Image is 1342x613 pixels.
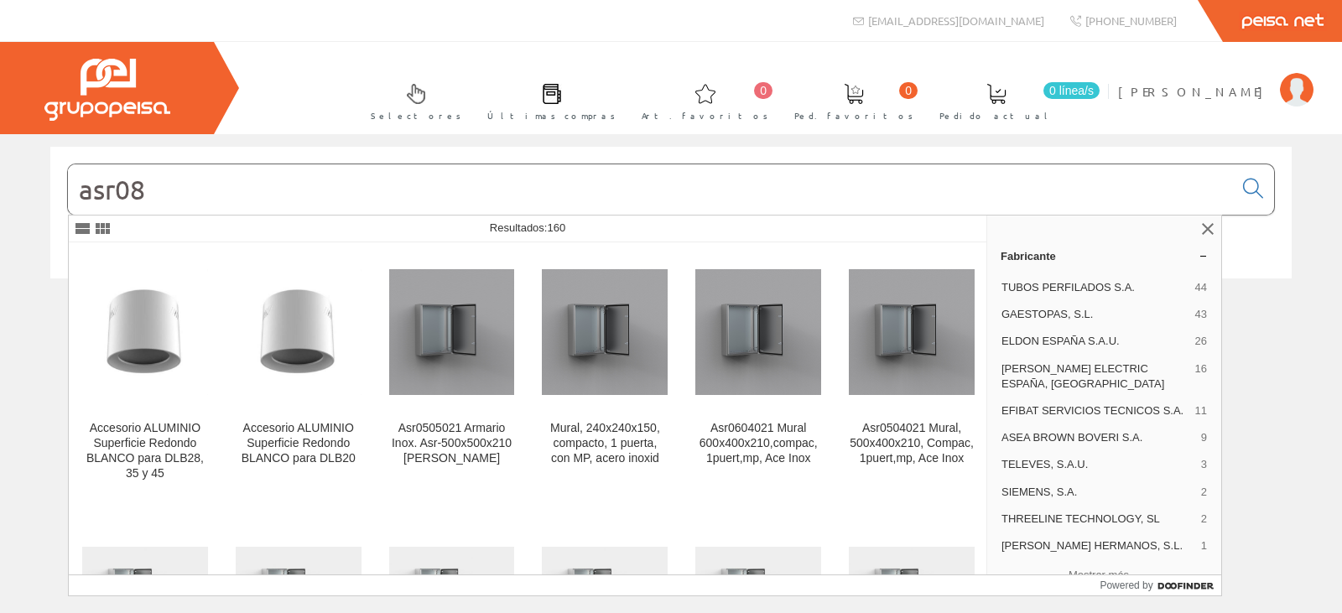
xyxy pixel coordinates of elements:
[1201,485,1207,500] span: 2
[1195,361,1207,392] span: 16
[1001,403,1189,418] span: EFIBAT SERVICIOS TECNICOS S.A.
[236,421,362,466] div: Accesorio ALUMINIO Superficie Redondo BLANCO para DLB20
[82,421,208,481] div: Accesorio ALUMINIO Superficie Redondo BLANCO para DLB28, 35 y 45
[923,70,1104,131] a: 0 línea/s Pedido actual
[1085,13,1177,28] span: [PHONE_NUMBER]
[1201,512,1207,527] span: 2
[1001,512,1194,527] span: THREELINE TECHNOLOGY, SL
[682,243,835,501] a: Asr0604021 Mural 600x400x210,compac, 1puert,mp, Ace Inox Asr0604021 Mural 600x400x210,compac, 1pu...
[528,243,681,501] a: Mural, 240x240x150, compacto, 1 puerta, con MP, acero inoxid Mural, 240x240x150, compacto, 1 puer...
[1043,82,1100,99] span: 0 línea/s
[50,299,1292,314] div: © Grupo Peisa
[695,421,821,466] div: Asr0604021 Mural 600x400x210,compac, 1puert,mp, Ace Inox
[354,70,470,131] a: Selectores
[754,82,772,99] span: 0
[1201,430,1207,445] span: 9
[547,221,565,234] span: 160
[987,242,1221,269] a: Fabricante
[1001,361,1189,392] span: [PERSON_NAME] ELECTRIC ESPAÑA, [GEOGRAPHIC_DATA]
[835,243,988,501] a: Asr0504021 Mural, 500x400x210, Compac, 1puert,mp, Ace Inox Asr0504021 Mural, 500x400x210, Compac,...
[1118,70,1313,86] a: [PERSON_NAME]
[1001,538,1194,553] span: [PERSON_NAME] HERMANOS, S.L.
[1001,430,1194,445] span: ASEA BROWN BOVERI S.A.
[1118,83,1272,100] span: [PERSON_NAME]
[899,82,918,99] span: 0
[1201,538,1207,553] span: 1
[1001,457,1194,472] span: TELEVES, S.A.U.
[939,107,1053,124] span: Pedido actual
[1195,280,1207,295] span: 44
[868,13,1044,28] span: [EMAIL_ADDRESS][DOMAIN_NAME]
[236,269,362,395] img: Accesorio ALUMINIO Superficie Redondo BLANCO para DLB20
[994,561,1215,589] button: Mostrar más…
[1195,403,1207,418] span: 11
[849,421,975,466] div: Asr0504021 Mural, 500x400x210, Compac, 1puert,mp, Ace Inox
[849,269,975,395] img: Asr0504021 Mural, 500x400x210, Compac, 1puert,mp, Ace Inox
[487,107,616,124] span: Últimas compras
[68,164,1233,215] input: Buscar...
[389,421,515,466] div: Asr0505021 Armario Inox. Asr-500x500x210 [PERSON_NAME]
[1195,307,1207,322] span: 43
[471,70,624,131] a: Últimas compras
[490,221,565,234] span: Resultados:
[1195,334,1207,349] span: 26
[542,421,668,466] div: Mural, 240x240x150, compacto, 1 puerta, con MP, acero inoxid
[69,243,221,501] a: Accesorio ALUMINIO Superficie Redondo BLANCO para DLB28, 35 y 45 Accesorio ALUMINIO Superficie Re...
[1001,280,1189,295] span: TUBOS PERFILADOS S.A.
[44,59,170,121] img: Grupo Peisa
[1201,457,1207,472] span: 3
[1100,575,1221,595] a: Powered by
[222,243,375,501] a: Accesorio ALUMINIO Superficie Redondo BLANCO para DLB20 Accesorio ALUMINIO Superficie Redondo BLA...
[1001,485,1194,500] span: SIEMENS, S.A.
[1001,307,1189,322] span: GAESTOPAS, S.L.
[82,269,208,395] img: Accesorio ALUMINIO Superficie Redondo BLANCO para DLB28, 35 y 45
[371,107,461,124] span: Selectores
[542,269,668,395] img: Mural, 240x240x150, compacto, 1 puerta, con MP, acero inoxid
[389,269,515,395] img: Asr0505021 Armario Inox. Asr-500x500x210 Eldon
[695,269,821,395] img: Asr0604021 Mural 600x400x210,compac, 1puert,mp, Ace Inox
[1001,334,1189,349] span: ELDON ESPAÑA S.A.U.
[794,107,913,124] span: Ped. favoritos
[376,243,528,501] a: Asr0505021 Armario Inox. Asr-500x500x210 Eldon Asr0505021 Armario Inox. Asr-500x500x210 [PERSON_N...
[1100,578,1152,593] span: Powered by
[642,107,768,124] span: Art. favoritos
